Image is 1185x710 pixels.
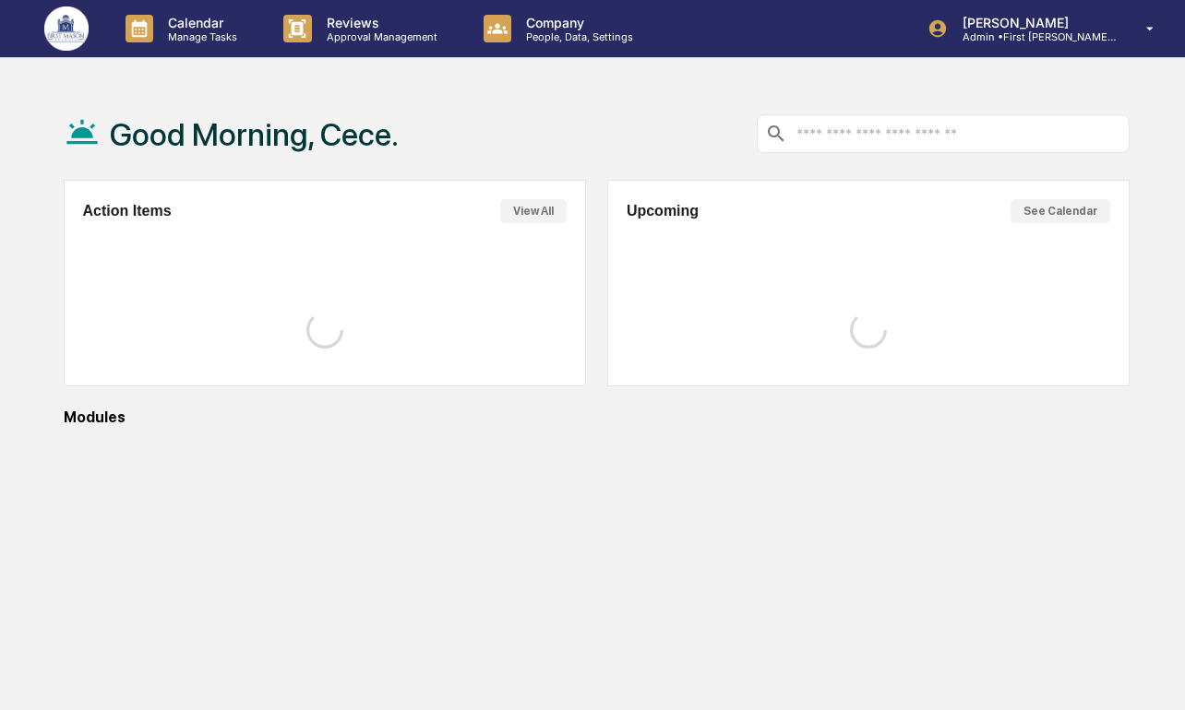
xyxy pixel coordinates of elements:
p: People, Data, Settings [511,30,642,43]
h1: Good Morning, Cece. [110,116,399,153]
h2: Upcoming [627,203,699,219]
p: [PERSON_NAME] [948,15,1119,30]
h2: Action Items [83,203,172,219]
p: Approval Management [312,30,447,43]
p: Admin • First [PERSON_NAME] Financial [948,30,1119,43]
p: Reviews [312,15,447,30]
img: logo [44,6,89,51]
button: See Calendar [1011,199,1110,223]
p: Calendar [153,15,246,30]
div: Modules [64,408,1131,426]
p: Manage Tasks [153,30,246,43]
p: Company [511,15,642,30]
button: View All [500,199,567,223]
